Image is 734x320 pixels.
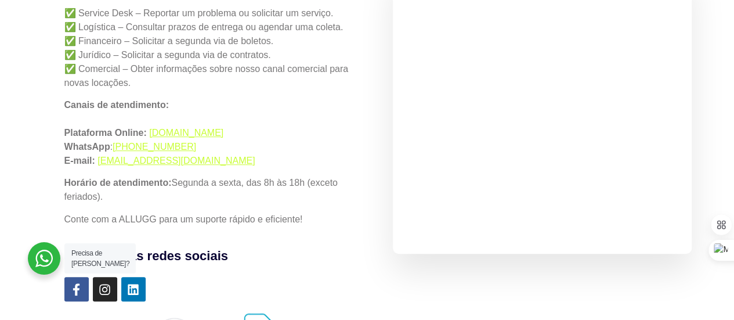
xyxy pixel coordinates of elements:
strong: WhatsApp [64,142,110,152]
p: : [64,98,359,168]
a: [PHONE_NUMBER] [113,142,196,152]
span: Precisa de [PERSON_NAME]? [71,249,129,268]
p: Segunda a sexta, das 8h às 18h (exceto feriados). [64,176,359,204]
strong: E-mail: [64,156,95,166]
p: ✅ Service Desk – Reportar um problema ou solicitar um serviço. ✅ Logística – Consultar prazos de ... [64,6,359,90]
h4: Siga-nos nas redes sociais [64,246,359,265]
a: [EMAIL_ADDRESS][DOMAIN_NAME] [97,156,255,166]
p: Conte com a ALLUGG para um suporte rápido e eficiente! [64,213,359,226]
a: [DOMAIN_NAME] [149,128,223,138]
strong: Plataforma Online: [64,128,147,138]
strong: Canais de atendimento: [64,100,169,110]
iframe: Chat Widget [676,264,734,320]
strong: Horário de atendimento: [64,178,172,188]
